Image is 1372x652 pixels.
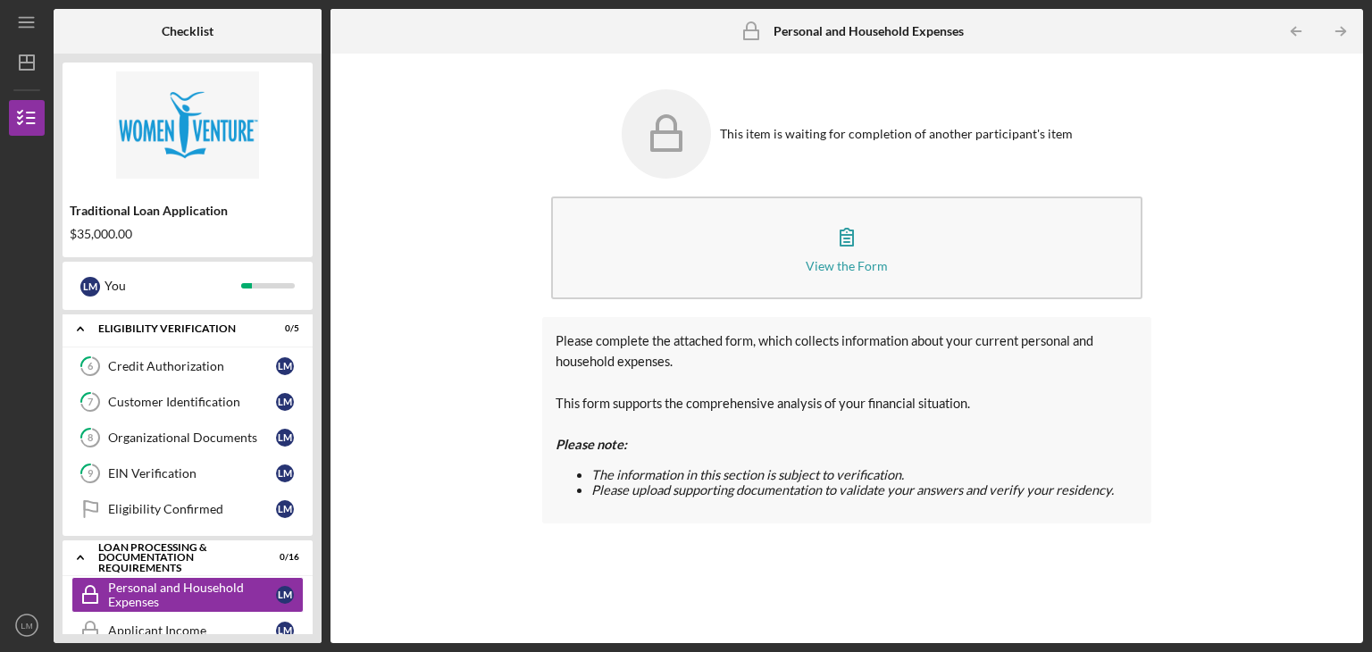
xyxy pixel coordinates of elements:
tspan: 6 [88,361,94,372]
div: Personal and Household Expenses [108,581,276,609]
b: Personal and Household Expenses [774,24,964,38]
div: L M [276,357,294,375]
span: Please upload supporting documentation to validate your answers and verify your residency. [591,482,1114,497]
div: L M [80,277,100,297]
div: L M [276,393,294,411]
button: View the Form [551,196,1142,299]
div: L M [276,464,294,482]
div: View the Form [806,259,888,272]
a: 8Organizational DocumentsLM [71,420,304,456]
strong: Please note: [556,437,627,452]
div: 0 / 16 [267,552,299,563]
div: L M [276,586,294,604]
div: L M [276,500,294,518]
span: This form supports the comprehensive analysis of your financial situation. [556,396,970,411]
div: EIN Verification [108,466,276,481]
div: Organizational Documents [108,430,276,445]
a: 9EIN VerificationLM [71,456,304,491]
a: 6Credit AuthorizationLM [71,348,304,384]
div: Applicant Income [108,623,276,638]
div: Customer Identification [108,395,276,409]
img: Product logo [63,71,313,179]
div: Credit Authorization [108,359,276,373]
tspan: 7 [88,397,94,408]
div: L M [276,622,294,639]
text: LM [21,621,32,631]
span: Please complete the attached form, which collects information about your current personal and hou... [556,333,1093,369]
tspan: 9 [88,468,94,480]
b: Checklist [162,24,213,38]
div: 0 / 5 [267,323,299,334]
div: L M [276,429,294,447]
a: Applicant IncomeLM [71,613,304,648]
a: Eligibility ConfirmedLM [71,491,304,527]
div: You [105,271,241,301]
button: LM [9,607,45,643]
a: 7Customer IdentificationLM [71,384,304,420]
div: Traditional Loan Application [70,204,305,218]
div: Loan Processing & Documentation Requirements [98,542,255,573]
div: Eligibility Confirmed [108,502,276,516]
tspan: 8 [88,432,93,444]
div: This item is waiting for completion of another participant's item [720,127,1073,141]
span: The information in this section is subject to verification. [591,467,904,482]
div: Eligibility Verification [98,323,255,334]
div: $35,000.00 [70,227,305,241]
a: Personal and Household ExpensesLM [71,577,304,613]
